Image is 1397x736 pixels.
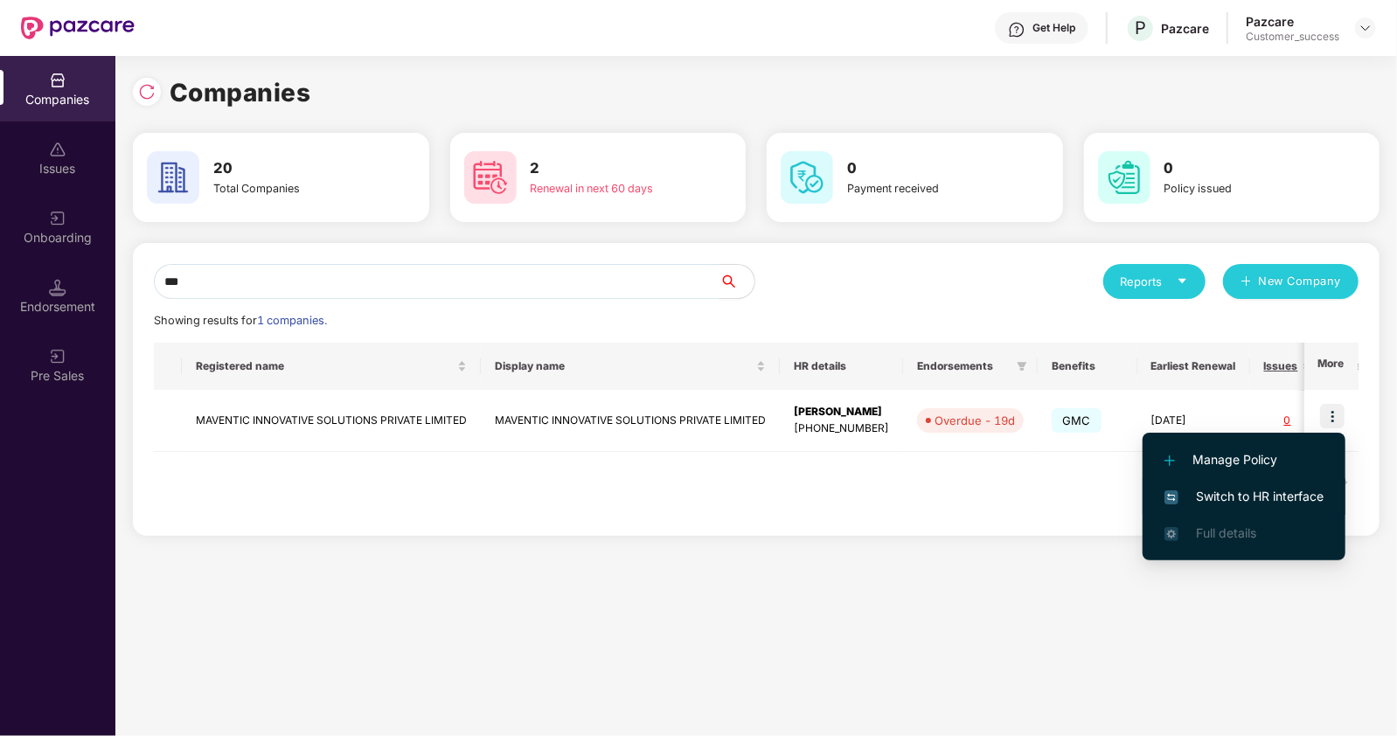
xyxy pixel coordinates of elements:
[481,343,780,390] th: Display name
[531,180,681,198] div: Renewal in next 60 days
[531,157,681,180] h3: 2
[257,314,327,327] span: 1 companies.
[794,420,889,437] div: [PHONE_NUMBER]
[1164,180,1315,198] div: Policy issued
[917,359,1010,373] span: Endorsements
[138,83,156,101] img: svg+xml;base64,PHN2ZyBpZD0iUmVsb2FkLTMyeDMyIiB4bWxucz0iaHR0cDovL3d3dy53My5vcmcvMjAwMC9zdmciIHdpZH...
[1008,21,1025,38] img: svg+xml;base64,PHN2ZyBpZD0iSGVscC0zMngzMiIgeG1sbnM9Imh0dHA6Ly93d3cudzMub3JnLzIwMDAvc3ZnIiB3aWR0aD...
[1032,21,1075,35] div: Get Help
[1241,275,1252,289] span: plus
[49,348,66,365] img: svg+xml;base64,PHN2ZyB3aWR0aD0iMjAiIGhlaWdodD0iMjAiIHZpZXdCb3g9IjAgMCAyMCAyMCIgZmlsbD0ibm9uZSIgeG...
[1259,273,1342,290] span: New Company
[21,17,135,39] img: New Pazcare Logo
[213,157,364,180] h3: 20
[719,274,754,288] span: search
[1164,157,1315,180] h3: 0
[1264,359,1298,373] span: Issues
[1164,450,1324,469] span: Manage Policy
[847,180,997,198] div: Payment received
[1250,343,1325,390] th: Issues
[170,73,311,112] h1: Companies
[1164,455,1175,466] img: svg+xml;base64,PHN2ZyB4bWxucz0iaHR0cDovL3d3dy53My5vcmcvMjAwMC9zdmciIHdpZHRoPSIxMi4yMDEiIGhlaWdodD...
[1246,13,1339,30] div: Pazcare
[49,210,66,227] img: svg+xml;base64,PHN2ZyB3aWR0aD0iMjAiIGhlaWdodD0iMjAiIHZpZXdCb3g9IjAgMCAyMCAyMCIgZmlsbD0ibm9uZSIgeG...
[1304,343,1359,390] th: More
[1164,490,1178,504] img: svg+xml;base64,PHN2ZyB4bWxucz0iaHR0cDovL3d3dy53My5vcmcvMjAwMC9zdmciIHdpZHRoPSIxNiIgaGVpZ2h0PSIxNi...
[780,343,903,390] th: HR details
[481,390,780,452] td: MAVENTIC INNOVATIVE SOLUTIONS PRIVATE LIMITED
[1196,525,1256,540] span: Full details
[719,264,755,299] button: search
[49,141,66,158] img: svg+xml;base64,PHN2ZyBpZD0iSXNzdWVzX2Rpc2FibGVkIiB4bWxucz0iaHR0cDovL3d3dy53My5vcmcvMjAwMC9zdmciIH...
[1320,404,1345,428] img: icon
[1013,356,1031,377] span: filter
[794,404,889,420] div: [PERSON_NAME]
[1137,343,1250,390] th: Earliest Renewal
[1246,30,1339,44] div: Customer_success
[1161,20,1209,37] div: Pazcare
[464,151,517,204] img: svg+xml;base64,PHN2ZyB4bWxucz0iaHR0cDovL3d3dy53My5vcmcvMjAwMC9zdmciIHdpZHRoPSI2MCIgaGVpZ2h0PSI2MC...
[1177,275,1188,287] span: caret-down
[1135,17,1146,38] span: P
[49,72,66,89] img: svg+xml;base64,PHN2ZyBpZD0iQ29tcGFuaWVzIiB4bWxucz0iaHR0cDovL3d3dy53My5vcmcvMjAwMC9zdmciIHdpZHRoPS...
[1052,408,1102,433] span: GMC
[1164,527,1178,541] img: svg+xml;base64,PHN2ZyB4bWxucz0iaHR0cDovL3d3dy53My5vcmcvMjAwMC9zdmciIHdpZHRoPSIxNi4zNjMiIGhlaWdodD...
[1164,487,1324,506] span: Switch to HR interface
[154,314,327,327] span: Showing results for
[1223,264,1359,299] button: plusNew Company
[495,359,753,373] span: Display name
[182,343,481,390] th: Registered name
[781,151,833,204] img: svg+xml;base64,PHN2ZyB4bWxucz0iaHR0cDovL3d3dy53My5vcmcvMjAwMC9zdmciIHdpZHRoPSI2MCIgaGVpZ2h0PSI2MC...
[1038,343,1137,390] th: Benefits
[49,279,66,296] img: svg+xml;base64,PHN2ZyB3aWR0aD0iMTQuNSIgaGVpZ2h0PSIxNC41IiB2aWV3Qm94PSIwIDAgMTYgMTYiIGZpbGw9Im5vbm...
[196,359,454,373] span: Registered name
[935,412,1015,429] div: Overdue - 19d
[847,157,997,180] h3: 0
[1098,151,1150,204] img: svg+xml;base64,PHN2ZyB4bWxucz0iaHR0cDovL3d3dy53My5vcmcvMjAwMC9zdmciIHdpZHRoPSI2MCIgaGVpZ2h0PSI2MC...
[1017,361,1027,371] span: filter
[1137,390,1250,452] td: [DATE]
[147,151,199,204] img: svg+xml;base64,PHN2ZyB4bWxucz0iaHR0cDovL3d3dy53My5vcmcvMjAwMC9zdmciIHdpZHRoPSI2MCIgaGVpZ2h0PSI2MC...
[1121,273,1188,290] div: Reports
[1359,21,1373,35] img: svg+xml;base64,PHN2ZyBpZD0iRHJvcGRvd24tMzJ4MzIiIHhtbG5zPSJodHRwOi8vd3d3LnczLm9yZy8yMDAwL3N2ZyIgd2...
[182,390,481,452] td: MAVENTIC INNOVATIVE SOLUTIONS PRIVATE LIMITED
[213,180,364,198] div: Total Companies
[1264,413,1311,429] div: 0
